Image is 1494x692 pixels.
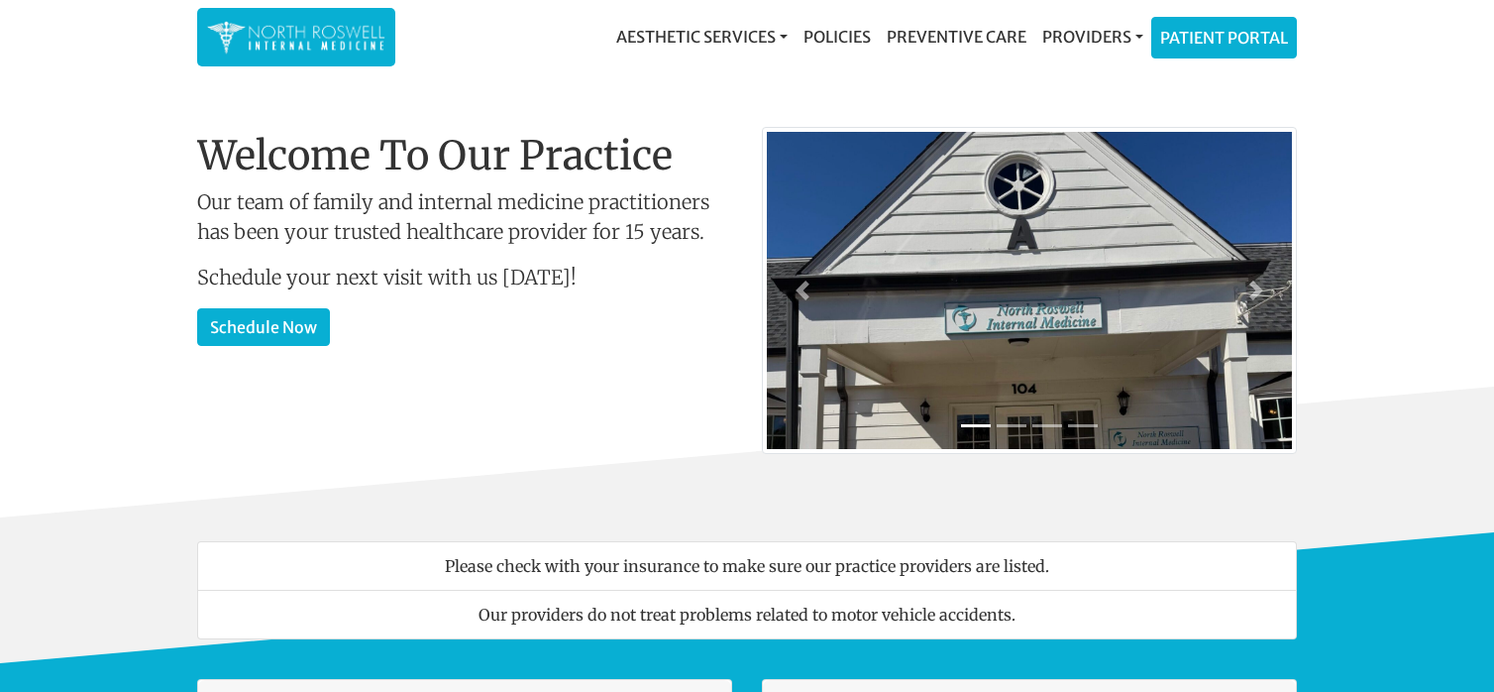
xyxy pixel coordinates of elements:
[197,590,1297,639] li: Our providers do not treat problems related to motor vehicle accidents.
[879,17,1034,57] a: Preventive Care
[207,18,385,57] img: North Roswell Internal Medicine
[197,263,732,292] p: Schedule your next visit with us [DATE]!
[197,308,330,346] a: Schedule Now
[796,17,879,57] a: Policies
[1034,17,1151,57] a: Providers
[197,187,732,247] p: Our team of family and internal medicine practitioners has been your trusted healthcare provider ...
[1152,18,1296,58] a: Patient Portal
[197,541,1297,591] li: Please check with your insurance to make sure our practice providers are listed.
[197,132,732,179] h1: Welcome To Our Practice
[608,17,796,57] a: Aesthetic Services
